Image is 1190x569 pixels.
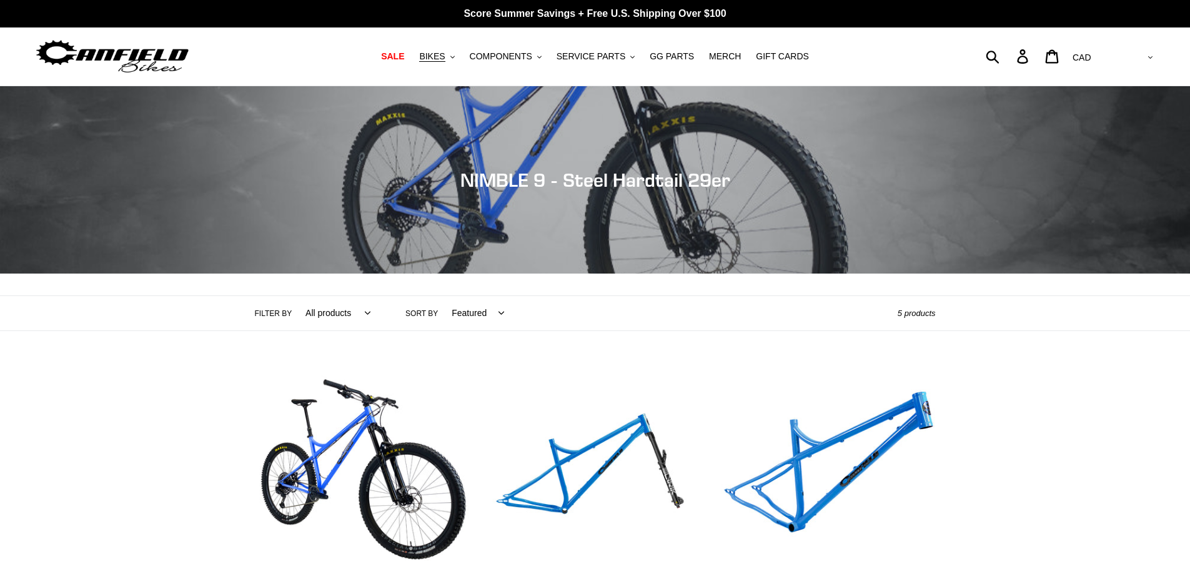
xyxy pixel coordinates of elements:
[464,48,548,65] button: COMPONENTS
[470,51,532,62] span: COMPONENTS
[34,37,191,76] img: Canfield Bikes
[750,48,815,65] a: GIFT CARDS
[756,51,809,62] span: GIFT CARDS
[375,48,410,65] a: SALE
[898,309,936,318] span: 5 products
[381,51,404,62] span: SALE
[413,48,460,65] button: BIKES
[650,51,694,62] span: GG PARTS
[405,308,438,319] label: Sort by
[255,308,292,319] label: Filter by
[993,42,1024,70] input: Search
[643,48,700,65] a: GG PARTS
[550,48,641,65] button: SERVICE PARTS
[419,51,445,62] span: BIKES
[709,51,741,62] span: MERCH
[460,169,730,191] span: NIMBLE 9 - Steel Hardtail 29er
[703,48,747,65] a: MERCH
[557,51,625,62] span: SERVICE PARTS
